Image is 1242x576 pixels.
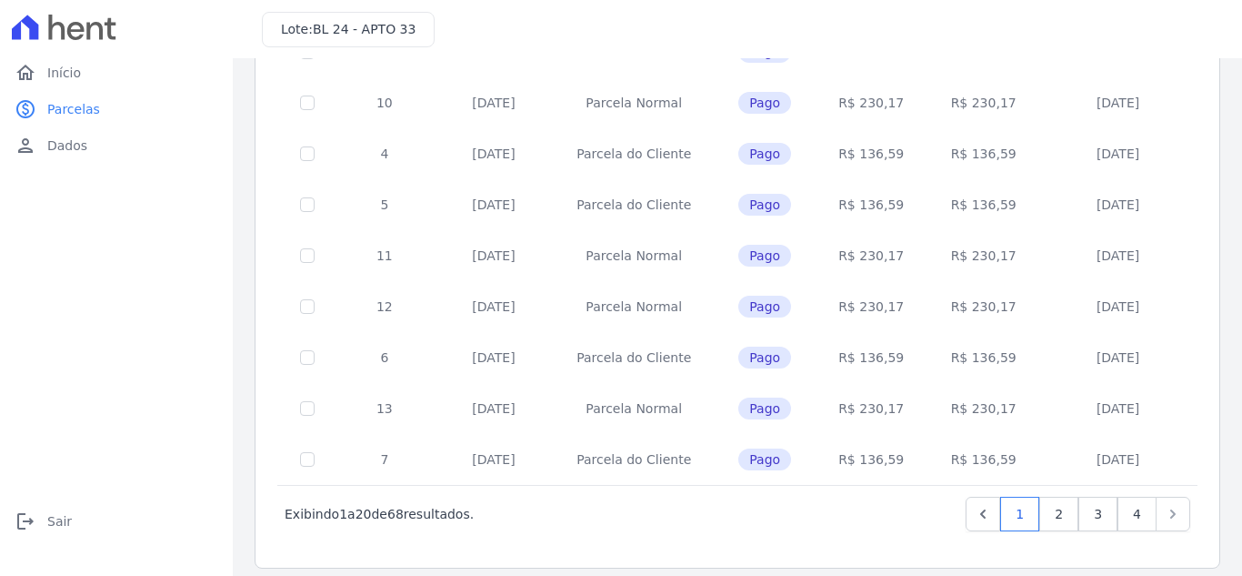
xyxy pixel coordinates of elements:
[926,77,1041,128] td: R$ 230,17
[1041,281,1195,332] td: [DATE]
[1000,497,1039,531] a: 1
[15,98,36,120] i: paid
[300,452,315,467] input: Só é possível selecionar pagamentos em aberto
[433,383,555,434] td: [DATE]
[300,147,315,161] input: Só é possível selecionar pagamentos em aberto
[816,128,926,179] td: R$ 136,59
[300,248,315,263] input: Só é possível selecionar pagamentos em aberto
[7,503,225,540] a: logoutSair
[816,281,926,332] td: R$ 230,17
[738,398,791,419] span: Pago
[433,230,555,281] td: [DATE]
[738,194,791,216] span: Pago
[555,77,713,128] td: Parcela Normal
[1041,179,1195,230] td: [DATE]
[738,92,791,114] span: Pago
[433,128,555,179] td: [DATE]
[7,127,225,164] a: personDados
[15,62,36,84] i: home
[816,383,926,434] td: R$ 230,17
[300,96,315,110] input: Só é possível selecionar pagamentos em aberto
[816,434,926,485] td: R$ 136,59
[433,281,555,332] td: [DATE]
[1041,434,1195,485] td: [DATE]
[1039,497,1078,531] a: 2
[926,128,1041,179] td: R$ 136,59
[15,135,36,157] i: person
[433,332,555,383] td: [DATE]
[433,77,555,128] td: [DATE]
[555,230,713,281] td: Parcela Normal
[300,299,315,314] input: Só é possível selecionar pagamentos em aberto
[1041,128,1195,179] td: [DATE]
[816,230,926,281] td: R$ 230,17
[336,434,433,485] td: 7
[738,296,791,318] span: Pago
[433,434,555,485] td: [DATE]
[300,350,315,365] input: Só é possível selecionar pagamentos em aberto
[336,281,433,332] td: 12
[336,332,433,383] td: 6
[926,332,1041,383] td: R$ 136,59
[1041,383,1195,434] td: [DATE]
[926,281,1041,332] td: R$ 230,17
[300,401,315,416] input: Só é possível selecionar pagamentos em aberto
[816,77,926,128] td: R$ 230,17
[336,77,433,128] td: 10
[555,281,713,332] td: Parcela Normal
[555,179,713,230] td: Parcela do Cliente
[356,507,372,521] span: 20
[926,434,1041,485] td: R$ 136,59
[433,179,555,230] td: [DATE]
[313,22,416,36] span: BL 24 - APTO 33
[387,507,404,521] span: 68
[816,179,926,230] td: R$ 136,59
[555,383,713,434] td: Parcela Normal
[926,383,1041,434] td: R$ 230,17
[47,100,100,118] span: Parcelas
[966,497,1000,531] a: Previous
[1041,230,1195,281] td: [DATE]
[1117,497,1157,531] a: 4
[47,136,87,155] span: Dados
[926,230,1041,281] td: R$ 230,17
[555,434,713,485] td: Parcela do Cliente
[285,505,474,523] p: Exibindo a de resultados.
[7,55,225,91] a: homeInício
[1078,497,1117,531] a: 3
[336,383,433,434] td: 13
[281,20,416,39] h3: Lote:
[47,512,72,531] span: Sair
[738,245,791,267] span: Pago
[738,143,791,165] span: Pago
[1041,332,1195,383] td: [DATE]
[336,128,433,179] td: 4
[336,179,433,230] td: 5
[339,507,347,521] span: 1
[47,64,81,82] span: Início
[926,179,1041,230] td: R$ 136,59
[1156,497,1190,531] a: Next
[555,332,713,383] td: Parcela do Cliente
[1041,77,1195,128] td: [DATE]
[738,347,791,369] span: Pago
[816,332,926,383] td: R$ 136,59
[7,91,225,127] a: paidParcelas
[738,449,791,470] span: Pago
[336,230,433,281] td: 11
[300,197,315,212] input: Só é possível selecionar pagamentos em aberto
[15,510,36,532] i: logout
[555,128,713,179] td: Parcela do Cliente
